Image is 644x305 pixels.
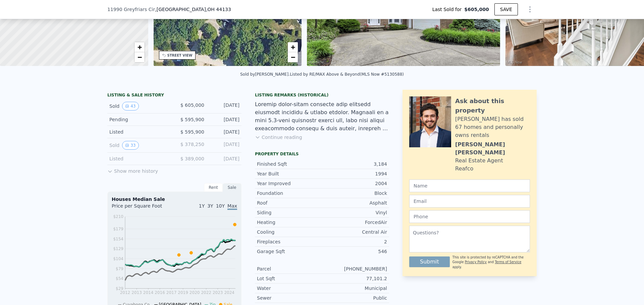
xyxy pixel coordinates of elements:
[322,248,387,255] div: 546
[288,42,298,52] a: Zoom in
[452,255,530,270] div: This site is protected by reCAPTCHA and the Google and apply.
[113,246,123,251] tspan: $129
[465,260,487,264] a: Privacy Policy
[135,52,145,62] a: Zoom out
[112,196,237,203] div: Houses Median Sale
[291,53,295,61] span: −
[207,203,213,209] span: 3Y
[322,161,387,167] div: 3,184
[409,195,530,208] input: Email
[322,219,387,226] div: ForcedAir
[455,165,473,173] div: Reafco
[223,183,241,192] div: Sale
[204,183,223,192] div: Rent
[257,295,322,301] div: Sewer
[290,72,404,77] div: Listed by RE/MAX Above & Beyond (MLS Now #5130588)
[257,170,322,177] div: Year Built
[210,116,239,123] div: [DATE]
[112,203,174,213] div: Price per Square Foot
[143,290,154,295] tspan: 2014
[455,96,530,115] div: Ask about this property
[122,141,139,150] button: View historical data
[257,209,322,216] div: Siding
[288,52,298,62] a: Zoom out
[180,102,204,108] span: $ 605,000
[210,129,239,135] div: [DATE]
[257,229,322,235] div: Cooling
[109,116,169,123] div: Pending
[255,151,389,157] div: Property details
[322,209,387,216] div: Vinyl
[257,275,322,282] div: Lot Sqft
[113,256,123,261] tspan: $104
[206,7,231,12] span: , OH 44133
[137,43,142,51] span: +
[109,155,169,162] div: Listed
[322,180,387,187] div: 2004
[137,53,142,61] span: −
[523,3,537,16] button: Show Options
[255,92,389,98] div: Listing Remarks (Historical)
[107,6,155,13] span: 11990 Greyfriars Cir
[257,248,322,255] div: Garage Sqft
[257,265,322,272] div: Parcel
[409,210,530,223] input: Phone
[166,290,177,295] tspan: 2017
[464,6,489,13] span: $605,000
[116,276,123,281] tspan: $54
[322,285,387,292] div: Municipal
[257,190,322,197] div: Foundation
[455,141,530,157] div: [PERSON_NAME] [PERSON_NAME]
[255,134,302,141] button: Continue reading
[167,53,193,58] div: STREET VIEW
[322,200,387,206] div: Asphalt
[155,6,231,13] span: , [GEOGRAPHIC_DATA]
[291,43,295,51] span: +
[178,290,188,295] tspan: 2019
[495,260,521,264] a: Terms of Service
[322,265,387,272] div: [PHONE_NUMBER]
[322,229,387,235] div: Central Air
[210,141,239,150] div: [DATE]
[116,266,123,271] tspan: $79
[131,290,142,295] tspan: 2013
[113,237,123,241] tspan: $154
[107,92,241,99] div: LISTING & SALE HISTORY
[255,100,389,133] div: Loremip dolor-sitam consecte adip elitsedd eiusmodt incididu & utlabo etdolor. Magnaali en a mini...
[120,290,130,295] tspan: 2012
[116,286,123,291] tspan: $29
[210,155,239,162] div: [DATE]
[135,42,145,52] a: Zoom in
[240,72,290,77] div: Sold by [PERSON_NAME] .
[107,165,158,174] button: Show more history
[432,6,465,13] span: Last Sold for
[224,290,234,295] tspan: 2024
[322,170,387,177] div: 1994
[494,3,518,15] button: SAVE
[210,102,239,110] div: [DATE]
[322,295,387,301] div: Public
[213,290,223,295] tspan: 2023
[113,214,123,219] tspan: $210
[199,203,205,209] span: 1Y
[409,256,450,267] button: Submit
[109,129,169,135] div: Listed
[257,180,322,187] div: Year Improved
[257,238,322,245] div: Fireplaces
[190,290,200,295] tspan: 2020
[155,290,165,295] tspan: 2016
[409,179,530,192] input: Name
[227,203,237,210] span: Max
[216,203,225,209] span: 10Y
[257,219,322,226] div: Heating
[113,227,123,231] tspan: $179
[455,157,503,165] div: Real Estate Agent
[109,141,169,150] div: Sold
[322,238,387,245] div: 2
[180,156,204,161] span: $ 389,000
[180,129,204,135] span: $ 595,900
[455,115,530,139] div: [PERSON_NAME] has sold 67 homes and personally owns rentals
[322,275,387,282] div: 77,101.2
[180,117,204,122] span: $ 595,900
[257,285,322,292] div: Water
